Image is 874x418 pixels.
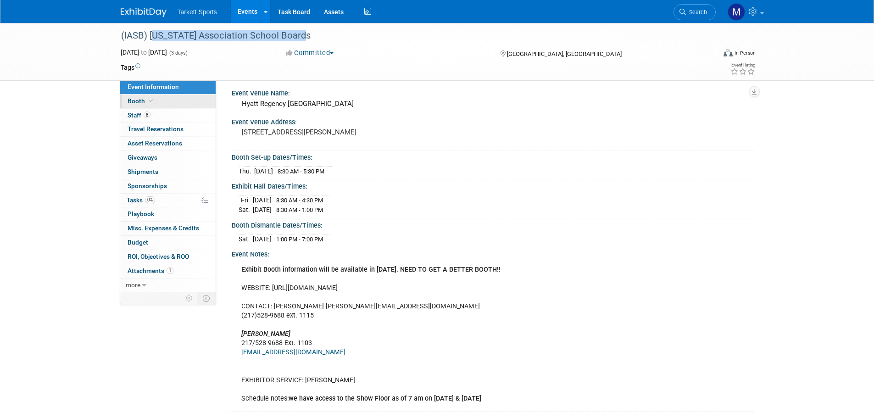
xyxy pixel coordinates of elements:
[145,196,155,203] span: 0%
[239,166,254,176] td: Thu.
[232,247,754,259] div: Event Notes:
[128,253,189,260] span: ROI, Objectives & ROO
[120,207,216,221] a: Playbook
[178,8,217,16] span: Tarkett Sports
[239,234,253,244] td: Sat.
[120,250,216,264] a: ROI, Objectives & ROO
[276,206,323,213] span: 8:30 AM - 1:00 PM
[507,50,622,57] span: [GEOGRAPHIC_DATA], [GEOGRAPHIC_DATA]
[276,236,323,243] span: 1:00 PM - 7:00 PM
[232,115,754,127] div: Event Venue Address:
[120,165,216,179] a: Shipments
[242,128,439,136] pre: [STREET_ADDRESS][PERSON_NAME]
[128,267,173,274] span: Attachments
[724,49,733,56] img: Format-Inperson.png
[241,330,290,338] i: [PERSON_NAME]
[126,281,140,289] span: more
[121,8,167,17] img: ExhibitDay
[276,197,323,204] span: 8:30 AM - 4:30 PM
[128,154,157,161] span: Giveaways
[278,168,324,175] span: 8:30 AM - 5:30 PM
[232,179,754,191] div: Exhibit Hall Dates/Times:
[239,205,253,215] td: Sat.
[144,111,150,118] span: 8
[128,139,182,147] span: Asset Reservations
[120,264,216,278] a: Attachments1
[734,50,756,56] div: In-Person
[730,63,755,67] div: Event Rating
[168,50,188,56] span: (3 days)
[241,348,345,356] a: [EMAIL_ADDRESS][DOMAIN_NAME]
[232,218,754,230] div: Booth Dismantle Dates/Times:
[674,4,716,20] a: Search
[232,150,754,162] div: Booth Set-up Dates/Times:
[120,222,216,235] a: Misc. Expenses & Credits
[120,109,216,123] a: Staff8
[253,195,272,205] td: [DATE]
[253,234,272,244] td: [DATE]
[253,205,272,215] td: [DATE]
[283,48,337,58] button: Committed
[128,125,184,133] span: Travel Reservations
[120,137,216,150] a: Asset Reservations
[232,86,754,98] div: Event Venue Name:
[241,266,501,273] b: Exhibit Booth information will be available in [DATE]. NEED TO GET A BETTER BOOTH!!
[197,292,216,304] td: Toggle Event Tabs
[120,95,216,108] a: Booth
[128,168,158,175] span: Shipments
[128,224,199,232] span: Misc. Expenses & Credits
[120,179,216,193] a: Sponsorships
[235,261,652,408] div: WEBSITE: [URL][DOMAIN_NAME] CONTACT: [PERSON_NAME] [PERSON_NAME][EMAIL_ADDRESS][DOMAIN_NAME] (217...
[289,395,481,402] b: we have access to the Show Floor as of 7 am on [DATE] & [DATE]
[120,123,216,136] a: Travel Reservations
[181,292,197,304] td: Personalize Event Tab Strip
[254,166,273,176] td: [DATE]
[149,98,154,103] i: Booth reservation complete
[686,9,707,16] span: Search
[128,97,156,105] span: Booth
[118,28,702,44] div: (IASB) [US_STATE] Association School Boards
[120,151,216,165] a: Giveaways
[120,194,216,207] a: Tasks0%
[139,49,148,56] span: to
[121,49,167,56] span: [DATE] [DATE]
[239,97,747,111] div: Hyatt Regency [GEOGRAPHIC_DATA]
[128,239,148,246] span: Budget
[128,182,167,189] span: Sponsorships
[167,267,173,274] span: 1
[120,80,216,94] a: Event Information
[120,279,216,292] a: more
[128,111,150,119] span: Staff
[121,63,140,72] td: Tags
[128,210,154,217] span: Playbook
[120,236,216,250] a: Budget
[239,195,253,205] td: Fri.
[127,196,155,204] span: Tasks
[728,3,745,21] img: megan powell
[128,83,179,90] span: Event Information
[662,48,756,61] div: Event Format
